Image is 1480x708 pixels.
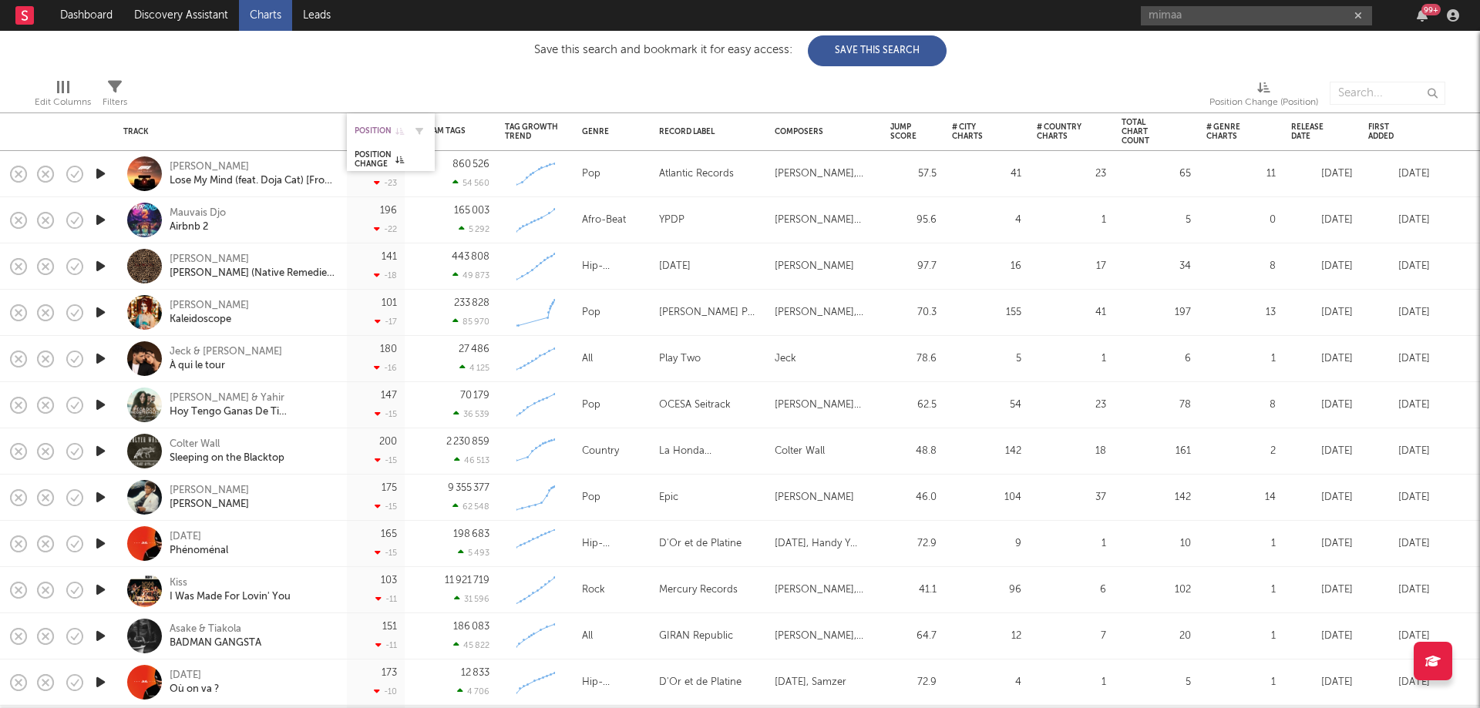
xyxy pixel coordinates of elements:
[924,124,940,139] button: Filter by Jump Score
[170,160,335,174] div: [PERSON_NAME]
[170,451,284,465] div: Sleeping on the Blacktop
[1368,442,1430,461] div: [DATE]
[1260,124,1276,139] button: Filter by # Genre Charts
[1368,304,1430,322] div: [DATE]
[582,627,593,646] div: All
[459,363,489,373] div: 4 125
[1122,488,1191,507] div: 142
[170,220,226,234] div: Airbnb 2
[659,442,759,461] div: La Honda Records/RCA Records
[170,345,282,373] a: Jeck & [PERSON_NAME]À qui le tour
[1122,118,1168,146] div: Total Chart Count
[170,391,335,405] div: [PERSON_NAME] & Yahir
[890,535,937,553] div: 72.9
[1368,211,1430,230] div: [DATE]
[1037,673,1106,692] div: 1
[412,152,427,167] button: Filter by Position Change
[382,668,397,678] div: 173
[454,298,489,308] div: 233 828
[1037,350,1106,368] div: 1
[1291,122,1330,141] div: Release Date
[1368,350,1430,368] div: [DATE]
[1291,627,1353,646] div: [DATE]
[890,211,937,230] div: 95.6
[659,488,678,507] div: Epic
[170,438,284,465] a: Colter WallSleeping on the Blacktop
[1209,93,1318,112] div: Position Change (Position)
[1037,581,1106,599] div: 6
[1037,442,1106,461] div: 18
[379,437,397,447] div: 200
[374,363,397,373] div: -16
[412,123,427,139] button: Filter by Position
[1122,165,1191,183] div: 65
[170,530,228,544] div: [DATE]
[582,304,600,322] div: Pop
[1176,124,1191,139] button: Filter by Total Chart Count
[775,127,867,136] div: Composers
[1337,124,1353,139] button: Filter by Release Date
[1414,124,1430,139] button: Filter by First Added
[659,350,701,368] div: Play Two
[170,206,226,234] a: Mauvais DjoAirbnb 2
[775,673,846,692] div: [DATE], Samzer
[890,673,937,692] div: 72.9
[448,483,489,493] div: 9 355 377
[170,345,282,359] div: Jeck & [PERSON_NAME]
[1122,304,1191,322] div: 197
[459,344,489,354] div: 27 486
[582,350,593,368] div: All
[890,304,937,322] div: 70.3
[1206,581,1276,599] div: 1
[582,673,644,692] div: Hip-Hop/Rap
[382,298,397,308] div: 101
[952,488,1021,507] div: 104
[454,594,489,604] div: 31 596
[952,165,1021,183] div: 41
[659,127,752,136] div: Record Label
[454,455,489,465] div: 46 513
[170,622,261,636] div: Asake & Tiakola
[1417,9,1428,22] button: 99+
[890,122,917,141] div: Jump Score
[775,350,796,368] div: Jeck
[1291,581,1353,599] div: [DATE]
[582,535,644,553] div: Hip-Hop/Rap
[1037,627,1106,646] div: 7
[659,673,742,692] div: D'Or et de Platine
[1206,350,1276,368] div: 1
[1006,124,1021,139] button: Filter by # City Charts
[453,409,489,419] div: 36 539
[659,257,691,276] div: [DATE]
[123,127,331,136] div: Track
[952,396,1021,414] div: 54
[170,622,261,650] a: Asake & TiakolaBADMAN GANGSTA
[380,206,397,216] div: 196
[1037,211,1106,230] div: 1
[381,529,397,539] div: 165
[375,409,397,419] div: -15
[170,683,219,696] div: Où on va ?
[1291,442,1353,461] div: [DATE]
[170,544,228,558] div: Phénoménal
[890,257,937,276] div: 97.7
[1291,396,1353,414] div: [DATE]
[103,74,127,119] div: Filters
[890,396,937,414] div: 62.5
[1122,396,1191,414] div: 78
[1037,122,1083,141] div: # Country Charts
[458,548,489,558] div: 5 493
[381,391,397,401] div: 147
[890,488,937,507] div: 46.0
[775,488,854,507] div: [PERSON_NAME]
[505,122,559,141] div: Tag Growth Trend
[170,206,226,220] div: Mauvais Djo
[952,581,1021,599] div: 96
[1291,488,1353,507] div: [DATE]
[35,93,91,112] div: Edit Columns
[775,535,875,553] div: [DATE], Handy Y Kap'z, Pyerr
[381,575,397,586] div: 103
[1206,442,1276,461] div: 2
[170,484,249,512] a: [PERSON_NAME][PERSON_NAME]
[1122,211,1191,230] div: 5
